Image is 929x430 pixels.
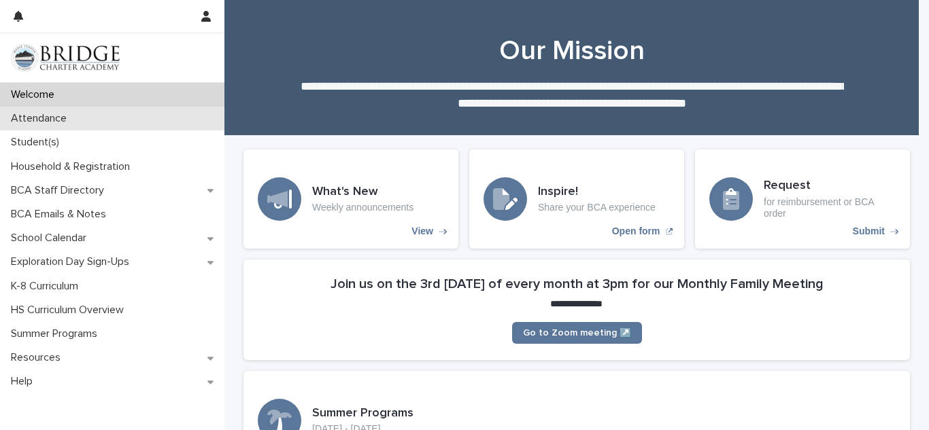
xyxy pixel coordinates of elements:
[5,375,44,388] p: Help
[331,276,824,292] h2: Join us on the 3rd [DATE] of every month at 3pm for our Monthly Family Meeting
[5,208,117,221] p: BCA Emails & Notes
[239,35,905,67] h1: Our Mission
[312,406,413,421] h3: Summer Programs
[538,185,656,200] h3: Inspire!
[612,226,660,237] p: Open form
[5,184,115,197] p: BCA Staff Directory
[411,226,433,237] p: View
[764,196,896,219] p: for reimbursement or BCA order
[5,304,135,317] p: HS Curriculum Overview
[5,88,65,101] p: Welcome
[538,202,656,213] p: Share your BCA experience
[764,179,896,194] h3: Request
[695,149,910,249] a: Submit
[5,136,70,149] p: Student(s)
[243,149,458,249] a: View
[523,328,631,338] span: Go to Zoom meeting ↗️
[5,351,71,364] p: Resources
[5,280,89,293] p: K-8 Curriculum
[5,232,97,245] p: School Calendar
[5,327,108,340] p: Summer Programs
[312,185,413,200] h3: What's New
[5,255,140,268] p: Exploration Day Sign-Ups
[11,44,120,71] img: V1C1m3IdTEidaUdm9Hs0
[5,112,78,125] p: Attendance
[853,226,885,237] p: Submit
[469,149,684,249] a: Open form
[512,322,642,344] a: Go to Zoom meeting ↗️
[5,160,141,173] p: Household & Registration
[312,202,413,213] p: Weekly announcements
